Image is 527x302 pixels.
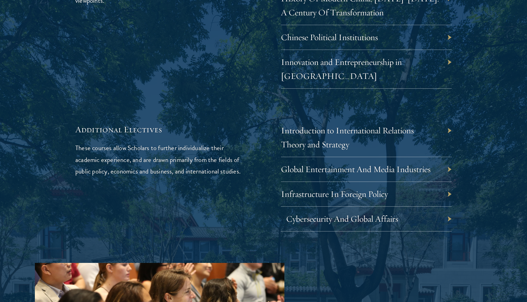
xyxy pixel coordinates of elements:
a: Innovation and Entrepreneurship in [GEOGRAPHIC_DATA] [281,57,402,81]
p: These courses allow Scholars to further individualize their academic experience, and are drawn pr... [75,142,246,177]
a: Global Entertainment And Media Industries [281,164,430,175]
a: Chinese Political Institutions [281,32,378,43]
a: Introduction to International Relations Theory and Strategy [281,125,414,150]
h5: Additional Electives [75,124,246,135]
a: Cybersecurity And Global Affairs [286,213,398,224]
a: Infrastructure In Foreign Policy [281,189,388,199]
